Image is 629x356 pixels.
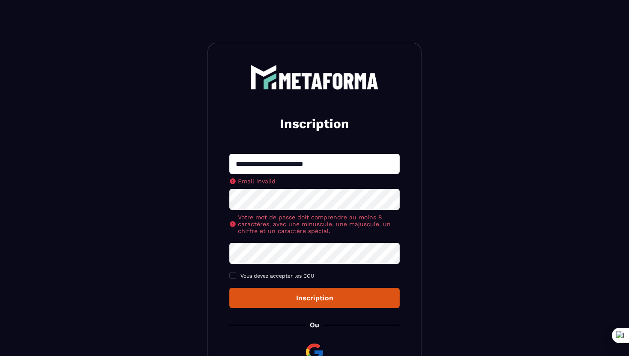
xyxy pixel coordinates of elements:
span: Email invalid [238,178,276,185]
h2: Inscription [240,115,389,132]
span: Vous devez accepter les CGU [240,273,314,279]
button: Inscription [229,288,400,308]
img: logo [250,65,379,90]
div: Inscription [236,294,393,302]
span: Votre mot de passe doit comprendre au moins 8 caractères, avec une minuscule, une majuscule, un c... [238,214,400,234]
p: Ou [310,321,319,329]
a: logo [229,65,400,90]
